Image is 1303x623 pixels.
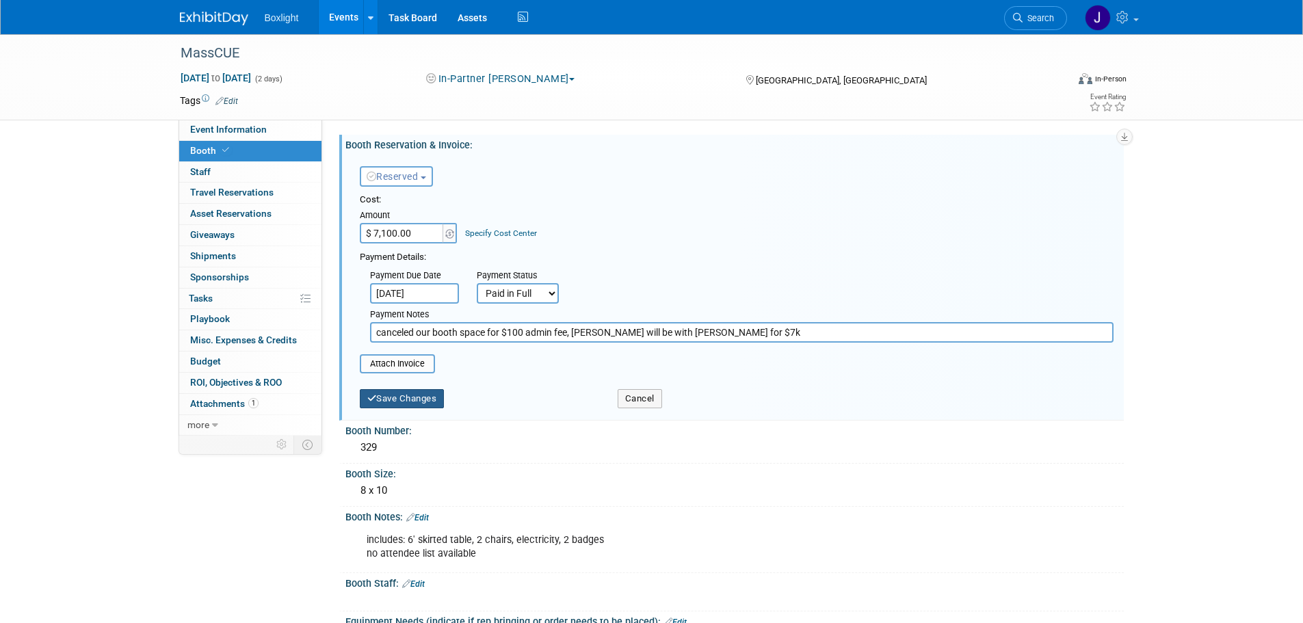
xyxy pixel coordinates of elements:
td: Toggle Event Tabs [293,436,321,453]
span: Misc. Expenses & Credits [190,334,297,345]
a: Giveaways [179,225,321,246]
td: Tags [180,94,238,107]
div: 8 x 10 [356,480,1114,501]
span: Boxlight [265,12,299,23]
span: Giveaways [190,229,235,240]
a: Sponsorships [179,267,321,288]
a: Edit [215,96,238,106]
td: Personalize Event Tab Strip [270,436,294,453]
a: Misc. Expenses & Credits [179,330,321,351]
div: Booth Notes: [345,507,1124,525]
div: Payment Due Date [370,269,456,283]
div: Booth Reservation & Invoice: [345,135,1124,152]
span: to [209,72,222,83]
button: In-Partner [PERSON_NAME] [421,72,580,86]
img: Jean Knight [1085,5,1111,31]
a: Event Information [179,120,321,140]
span: Sponsorships [190,271,249,282]
a: Booth [179,141,321,161]
span: more [187,419,209,430]
span: Playbook [190,313,230,324]
img: ExhibitDay [180,12,248,25]
a: Edit [406,513,429,522]
div: Event Format [986,71,1127,92]
span: Budget [190,356,221,367]
a: Tasks [179,289,321,309]
div: 329 [356,437,1114,458]
div: MassCUE [176,41,1047,66]
span: [GEOGRAPHIC_DATA], [GEOGRAPHIC_DATA] [756,75,927,85]
div: includes: 6' skirted table, 2 chairs, electricity, 2 badges no attendee list available [357,527,973,568]
a: Specify Cost Center [465,228,537,238]
button: Cancel [618,389,662,408]
a: ROI, Objectives & ROO [179,373,321,393]
a: Budget [179,352,321,372]
span: [DATE] [DATE] [180,72,252,84]
span: 1 [248,398,259,408]
button: Reserved [360,166,433,187]
span: Tasks [189,293,213,304]
span: (2 days) [254,75,282,83]
img: Format-Inperson.png [1079,73,1092,84]
div: Event Rating [1089,94,1126,101]
span: Reserved [367,171,419,182]
div: Payment Details: [360,248,1114,264]
a: Shipments [179,246,321,267]
span: Asset Reservations [190,208,272,219]
span: Travel Reservations [190,187,274,198]
a: Staff [179,162,321,183]
span: Staff [190,166,211,177]
a: Edit [402,579,425,589]
a: Search [1004,6,1067,30]
span: ROI, Objectives & ROO [190,377,282,388]
div: Payment Notes [370,308,1114,322]
div: Cost: [360,194,1114,207]
div: Amount [360,209,459,223]
div: Booth Size: [345,464,1124,481]
a: more [179,415,321,436]
div: Booth Number: [345,421,1124,438]
i: Booth reservation complete [222,146,229,154]
span: Booth [190,145,232,156]
div: In-Person [1094,74,1127,84]
button: Save Changes [360,389,445,408]
a: Asset Reservations [179,204,321,224]
span: Attachments [190,398,259,409]
a: Attachments1 [179,394,321,414]
div: Payment Status [477,269,568,283]
span: Shipments [190,250,236,261]
a: Playbook [179,309,321,330]
a: Travel Reservations [179,183,321,203]
span: Search [1023,13,1054,23]
span: Event Information [190,124,267,135]
div: Booth Staff: [345,573,1124,591]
